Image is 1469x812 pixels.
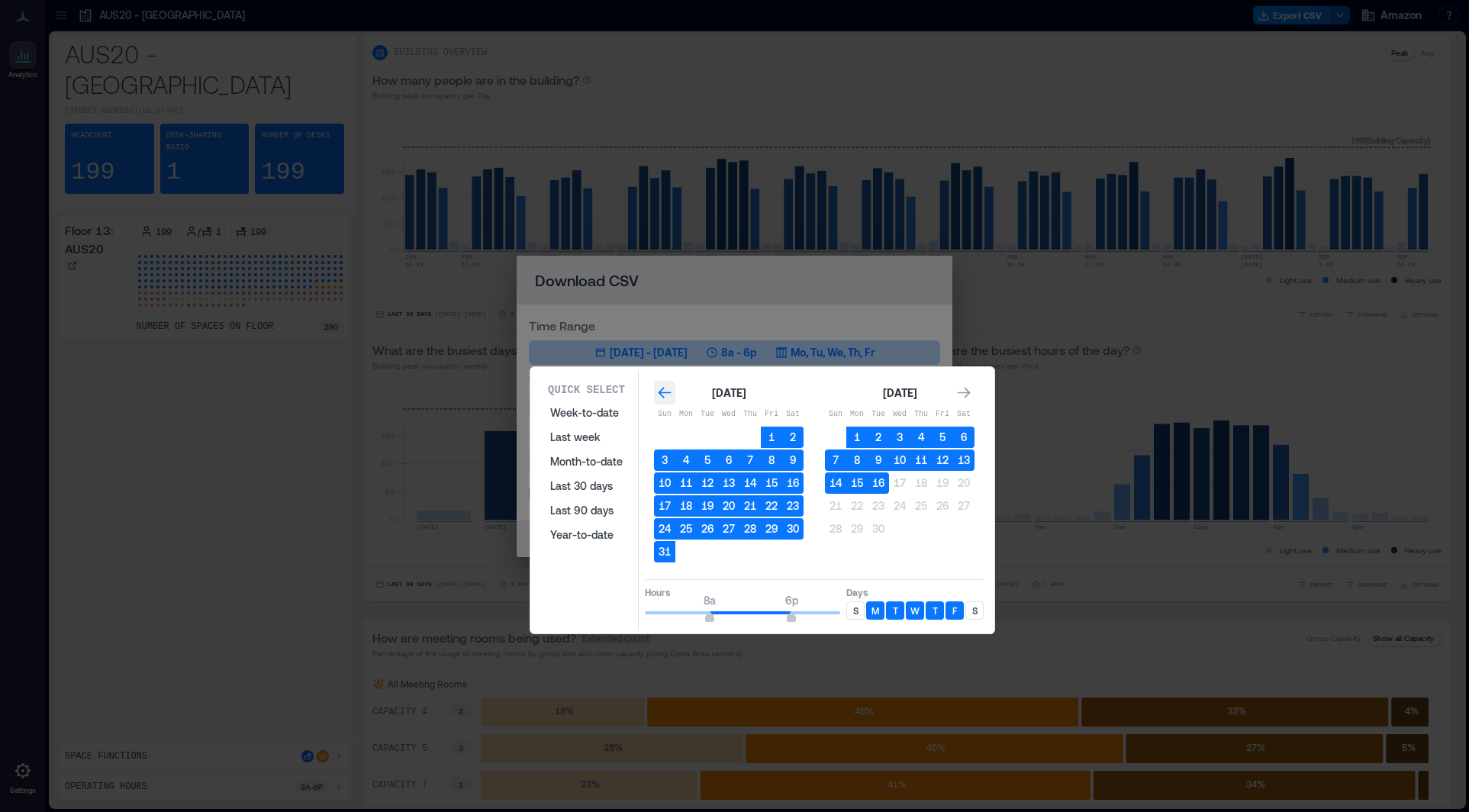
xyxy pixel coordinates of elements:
[718,518,739,540] button: 27
[541,523,632,547] button: Year-to-date
[932,472,953,494] button: 19
[910,404,932,425] th: Thursday
[761,427,782,448] button: 1
[868,518,889,540] button: 30
[972,604,978,617] p: S
[868,472,889,494] button: 16
[953,404,975,425] th: Saturday
[846,472,868,494] button: 15
[782,404,804,425] th: Saturday
[932,495,953,517] button: 26
[675,518,697,540] button: 25
[761,495,782,517] button: 22
[910,472,932,494] button: 18
[825,518,846,540] button: 28
[654,404,675,425] th: Sunday
[825,495,846,517] button: 21
[846,495,868,517] button: 22
[718,495,739,517] button: 20
[893,604,898,617] p: T
[785,594,798,607] span: 6p
[654,518,675,540] button: 24
[697,404,718,425] th: Tuesday
[825,408,846,420] p: Sun
[846,427,868,448] button: 1
[846,586,984,598] p: Days
[697,472,718,494] button: 12
[541,498,632,523] button: Last 90 days
[868,495,889,517] button: 23
[846,449,868,471] button: 8
[846,518,868,540] button: 29
[825,449,846,471] button: 7
[953,472,975,494] button: 20
[782,518,804,540] button: 30
[541,449,632,474] button: Month-to-date
[739,404,761,425] th: Thursday
[933,604,938,617] p: T
[654,449,675,471] button: 3
[910,408,932,420] p: Thu
[675,404,697,425] th: Monday
[718,472,739,494] button: 13
[889,449,910,471] button: 10
[654,382,675,404] button: Go to previous month
[739,449,761,471] button: 7
[654,408,675,420] p: Sun
[932,408,953,420] p: Fri
[761,518,782,540] button: 29
[868,404,889,425] th: Tuesday
[871,604,879,617] p: M
[541,425,632,449] button: Last week
[654,495,675,517] button: 17
[704,594,716,607] span: 8a
[825,472,846,494] button: 14
[697,449,718,471] button: 5
[697,495,718,517] button: 19
[782,495,804,517] button: 23
[654,541,675,562] button: 31
[675,408,697,420] p: Mon
[718,404,739,425] th: Wednesday
[953,495,975,517] button: 27
[889,404,910,425] th: Wednesday
[953,427,975,448] button: 6
[761,449,782,471] button: 8
[910,604,920,617] p: W
[739,408,761,420] p: Thu
[910,427,932,448] button: 4
[953,408,975,420] p: Sat
[548,382,625,398] p: Quick Select
[654,472,675,494] button: 10
[675,449,697,471] button: 4
[868,408,889,420] p: Tue
[953,382,975,404] button: Go to next month
[953,449,975,471] button: 13
[675,472,697,494] button: 11
[739,518,761,540] button: 28
[761,472,782,494] button: 15
[697,518,718,540] button: 26
[825,404,846,425] th: Sunday
[932,404,953,425] th: Friday
[846,404,868,425] th: Monday
[782,427,804,448] button: 2
[910,449,932,471] button: 11
[782,449,804,471] button: 9
[868,449,889,471] button: 9
[761,404,782,425] th: Friday
[910,495,932,517] button: 25
[878,384,921,402] div: [DATE]
[761,408,782,420] p: Fri
[675,495,697,517] button: 18
[846,408,868,420] p: Mon
[707,384,750,402] div: [DATE]
[952,604,957,617] p: F
[889,427,910,448] button: 3
[645,586,840,598] p: Hours
[932,427,953,448] button: 5
[932,449,953,471] button: 12
[718,408,739,420] p: Wed
[697,408,718,420] p: Tue
[541,474,632,498] button: Last 30 days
